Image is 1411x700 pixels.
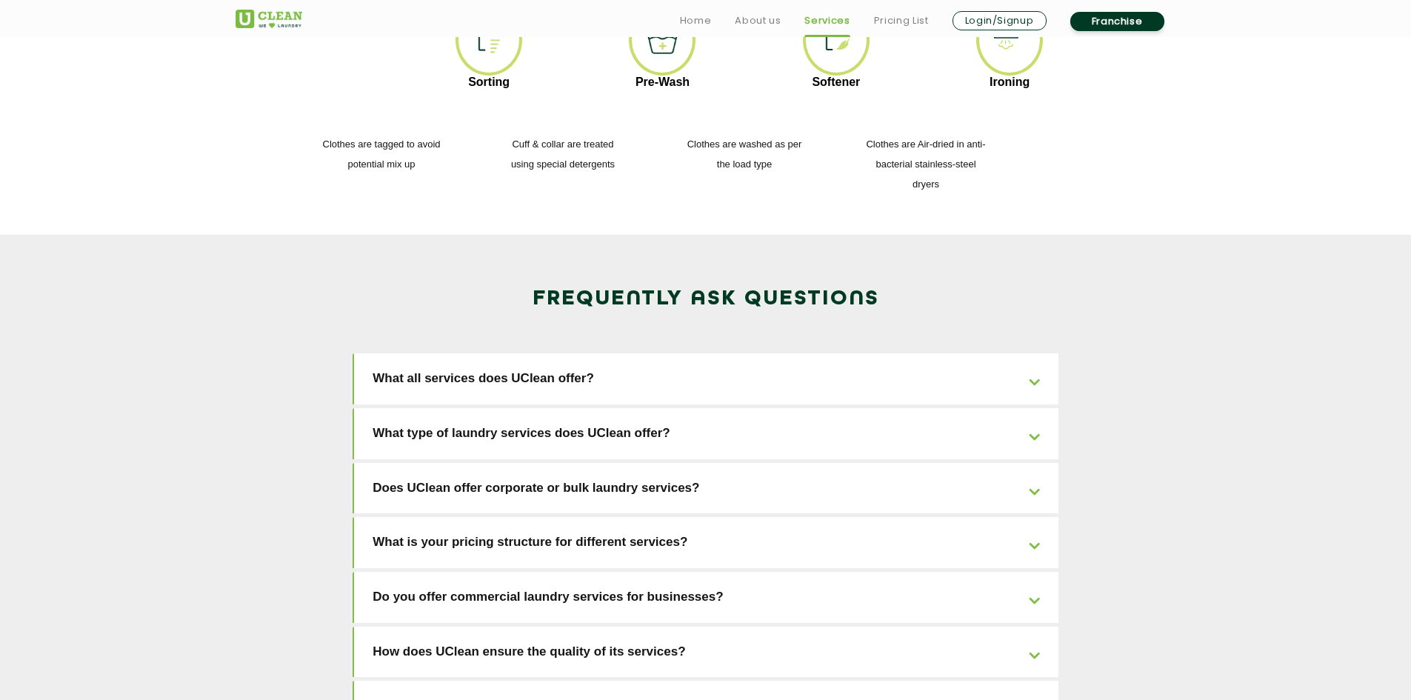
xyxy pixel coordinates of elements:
p: Clothes are tagged to avoid potential mix up [321,134,443,174]
p: Pre-Wash [629,76,696,89]
a: Pricing List [874,12,929,30]
a: Services [804,12,850,30]
img: UClean Laundry and Dry Cleaning [236,10,302,28]
img: sorting_11zon.webp [473,21,504,53]
p: Cuff & collar are treated using special detergents [502,134,624,174]
h2: Frequently Ask Questions [236,287,1176,311]
a: What all services does UClean offer? [354,353,1058,404]
a: Login/Signup [953,11,1047,30]
a: About us [735,12,781,30]
p: Sorting [456,76,522,89]
a: What is your pricing structure for different services? [354,517,1058,568]
a: Does UClean offer corporate or bulk laundry services? [354,463,1058,514]
a: Do you offer commercial laundry services for businesses? [354,572,1058,623]
p: Softener [803,76,870,89]
a: Franchise [1070,12,1164,31]
a: What type of laundry services does UClean offer? [354,408,1058,459]
img: pre_wash_11zon.webp [647,21,678,54]
p: Clothes are Air-dried in anti-bacterial stainless-steel dryers [865,134,987,194]
p: Clothes are washed as per the load type [684,134,806,174]
p: Ironing [976,76,1043,89]
a: Home [680,12,712,30]
a: How does UClean ensure the quality of its services? [354,627,1058,678]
